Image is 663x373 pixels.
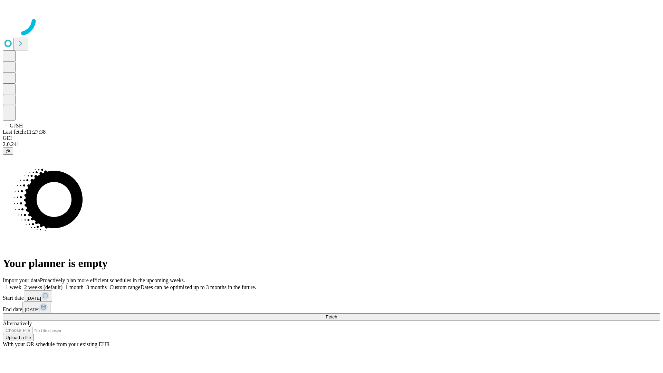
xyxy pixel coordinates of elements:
[3,313,660,321] button: Fetch
[326,314,337,319] span: Fetch
[3,135,660,141] div: GEI
[24,284,63,290] span: 2 weeks (default)
[3,302,660,313] div: End date
[27,296,41,301] span: [DATE]
[3,257,660,270] h1: Your planner is empty
[6,284,21,290] span: 1 week
[24,290,52,302] button: [DATE]
[3,147,13,155] button: @
[40,277,185,283] span: Proactively plan more efficient schedules in the upcoming weeks.
[109,284,140,290] span: Custom range
[22,302,50,313] button: [DATE]
[3,321,32,326] span: Alternatively
[6,149,10,154] span: @
[3,141,660,147] div: 2.0.241
[3,290,660,302] div: Start date
[3,341,110,347] span: With your OR schedule from your existing EHR
[3,334,34,341] button: Upload a file
[25,307,39,312] span: [DATE]
[3,277,40,283] span: Import your data
[10,123,23,128] span: GJSH
[141,284,256,290] span: Dates can be optimized up to 3 months in the future.
[65,284,84,290] span: 1 month
[3,129,46,135] span: Last fetch: 11:27:38
[86,284,107,290] span: 3 months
